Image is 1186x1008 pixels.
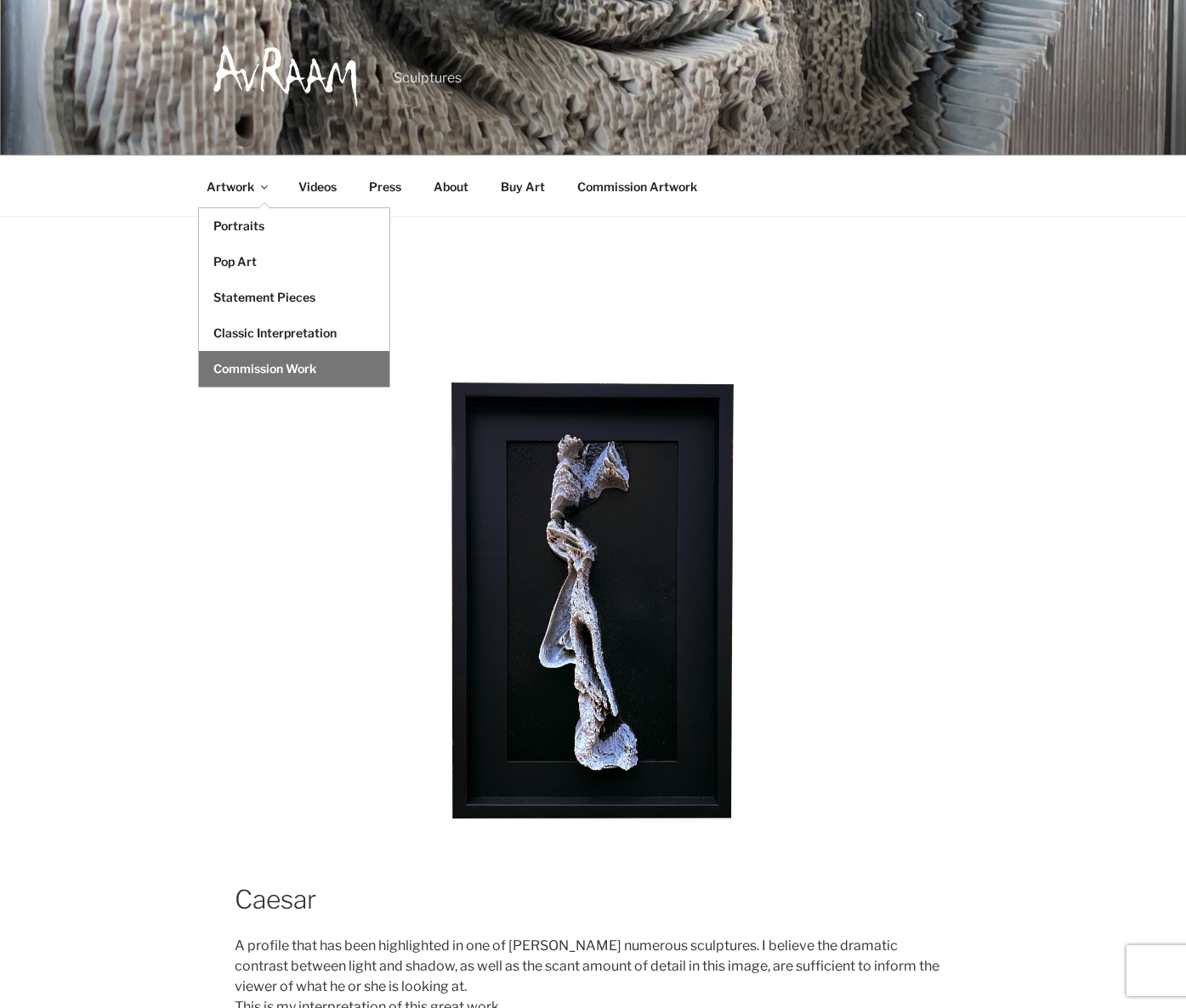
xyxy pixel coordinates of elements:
[235,292,952,309] h1: Caesar
[192,166,995,207] nav: Top Menu
[486,166,560,207] a: Buy Art
[199,280,389,315] a: Statement Pieces
[419,166,484,207] a: About
[199,244,389,280] a: Pop Art
[284,166,352,207] a: Videos
[235,843,952,917] h1: Caesar
[199,315,389,351] a: Classic Interpretation
[355,166,417,207] a: Press
[394,68,462,88] p: Sculptures
[199,208,389,244] a: Portraits
[563,166,712,207] a: Commission Artwork
[199,351,389,387] a: Commission Work
[192,166,281,207] a: Artwork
